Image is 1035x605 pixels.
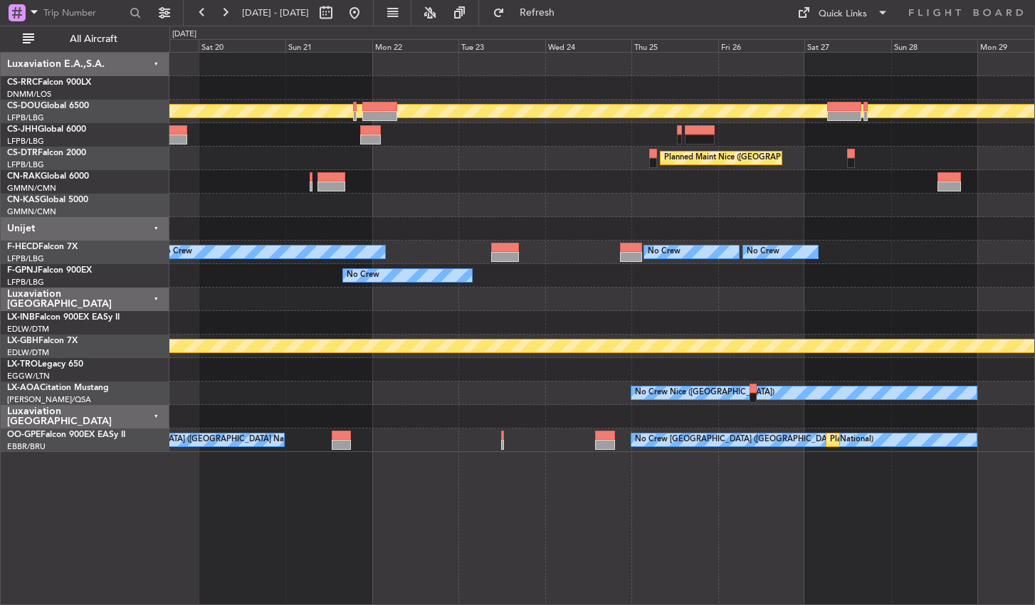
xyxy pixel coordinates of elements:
span: F-HECD [7,243,38,251]
div: Fri 26 [718,39,805,52]
span: LX-GBH [7,337,38,345]
span: CN-KAS [7,196,40,204]
span: Refresh [508,8,567,18]
div: Sun 21 [285,39,372,52]
a: LX-GBHFalcon 7X [7,337,78,345]
a: LX-TROLegacy 650 [7,360,83,369]
span: LX-INB [7,313,35,322]
div: Tue 23 [458,39,545,52]
div: No Crew [648,241,681,263]
div: Sun 28 [891,39,978,52]
span: CS-RRC [7,78,38,87]
input: Trip Number [43,2,125,23]
a: EDLW/DTM [7,324,49,335]
button: All Aircraft [16,28,154,51]
a: EBBR/BRU [7,441,46,452]
a: F-GPNJFalcon 900EX [7,266,92,275]
a: CN-KASGlobal 5000 [7,196,88,204]
a: LFPB/LBG [7,253,44,264]
span: LX-TRO [7,360,38,369]
span: CS-JHH [7,125,38,134]
span: CS-DOU [7,102,41,110]
a: F-HECDFalcon 7X [7,243,78,251]
a: LFPB/LBG [7,112,44,123]
div: Quick Links [819,7,867,21]
a: LX-AOACitation Mustang [7,384,109,392]
a: CN-RAKGlobal 6000 [7,172,89,181]
div: No Crew [GEOGRAPHIC_DATA] ([GEOGRAPHIC_DATA] National) [68,429,307,451]
span: CN-RAK [7,172,41,181]
div: Sat 20 [199,39,285,52]
div: Thu 25 [631,39,718,52]
a: CS-JHHGlobal 6000 [7,125,86,134]
a: LFPB/LBG [7,277,44,288]
span: OO-GPE [7,431,41,439]
a: EDLW/DTM [7,347,49,358]
span: F-GPNJ [7,266,38,275]
a: GMMN/CMN [7,206,56,217]
a: LFPB/LBG [7,159,44,170]
div: No Crew [347,265,379,286]
div: Planned Maint Nice ([GEOGRAPHIC_DATA]) [664,147,823,169]
a: GMMN/CMN [7,183,56,194]
div: Wed 24 [545,39,632,52]
a: CS-RRCFalcon 900LX [7,78,91,87]
div: Mon 22 [372,39,459,52]
span: All Aircraft [37,34,150,44]
span: LX-AOA [7,384,40,392]
a: LX-INBFalcon 900EX EASy II [7,313,120,322]
a: [PERSON_NAME]/QSA [7,394,91,405]
span: [DATE] - [DATE] [242,6,309,19]
div: No Crew Nice ([GEOGRAPHIC_DATA]) [635,382,774,404]
a: DNMM/LOS [7,89,51,100]
button: Quick Links [790,1,895,24]
div: No Crew [747,241,779,263]
div: [DATE] [172,28,196,41]
a: CS-DTRFalcon 2000 [7,149,86,157]
a: LFPB/LBG [7,136,44,147]
a: EGGW/LTN [7,371,50,382]
button: Refresh [486,1,572,24]
a: CS-DOUGlobal 6500 [7,102,89,110]
div: Sat 27 [804,39,891,52]
div: No Crew [159,241,192,263]
span: CS-DTR [7,149,38,157]
a: OO-GPEFalcon 900EX EASy II [7,431,125,439]
div: No Crew [GEOGRAPHIC_DATA] ([GEOGRAPHIC_DATA] National) [635,429,873,451]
